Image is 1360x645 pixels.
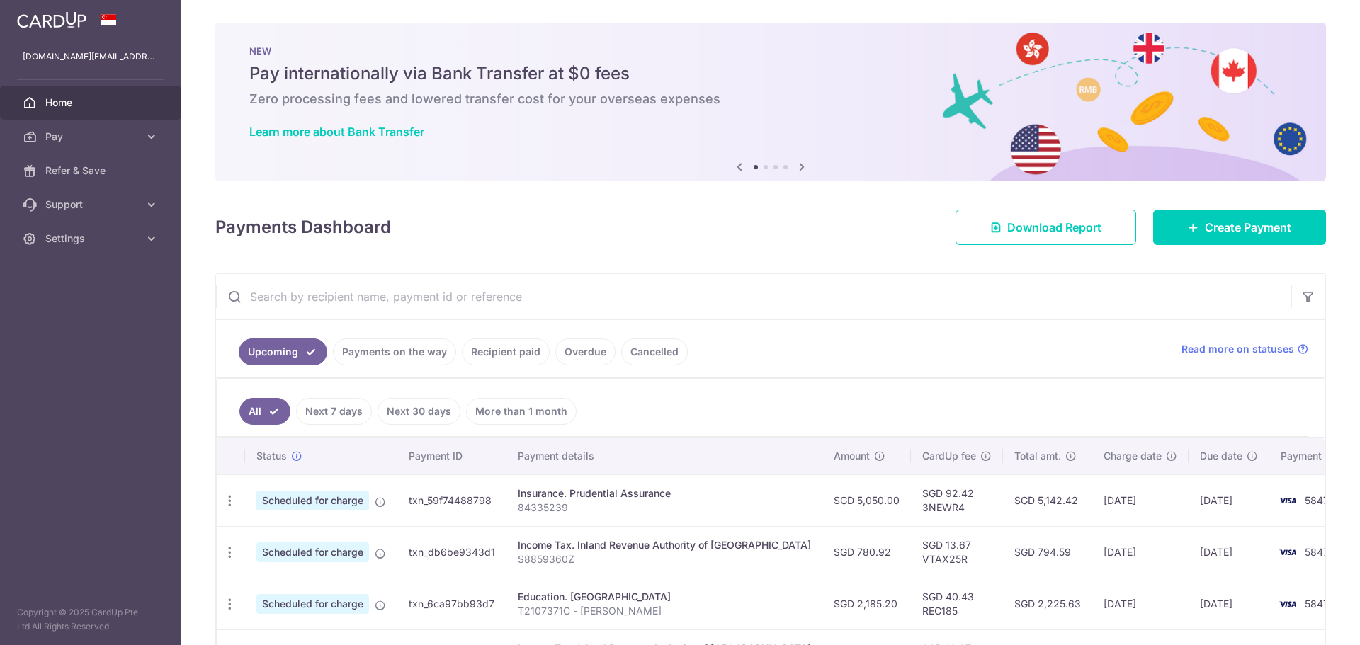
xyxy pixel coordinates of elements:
p: S8859360Z [518,552,811,566]
a: Overdue [555,338,616,365]
span: Scheduled for charge [256,491,369,510]
td: [DATE] [1092,474,1189,526]
a: Next 30 days [378,398,460,425]
span: CardUp fee [922,449,976,463]
td: [DATE] [1092,526,1189,578]
span: 5847 [1305,494,1329,506]
a: Create Payment [1153,210,1326,245]
span: Read more on statuses [1181,342,1294,356]
p: T2107371C - [PERSON_NAME] [518,604,811,618]
td: SGD 5,050.00 [822,474,911,526]
div: Education. [GEOGRAPHIC_DATA] [518,590,811,604]
span: Scheduled for charge [256,594,369,614]
td: txn_6ca97bb93d7 [397,578,506,629]
a: Read more on statuses [1181,342,1308,356]
th: Payment details [506,438,822,474]
td: SGD 5,142.42 [1003,474,1092,526]
td: [DATE] [1189,526,1269,578]
span: Pay [45,130,139,144]
span: Support [45,198,139,212]
img: CardUp [17,11,86,28]
img: Bank transfer banner [215,23,1326,181]
a: Learn more about Bank Transfer [249,125,424,139]
td: SGD 780.92 [822,526,911,578]
td: SGD 794.59 [1003,526,1092,578]
img: Bank Card [1274,492,1302,509]
span: Due date [1200,449,1242,463]
span: Refer & Save [45,164,139,178]
td: [DATE] [1092,578,1189,629]
a: Upcoming [239,338,327,365]
span: 5847 [1305,546,1329,558]
a: Recipient paid [462,338,550,365]
th: Payment ID [397,438,506,474]
a: Download Report [956,210,1136,245]
span: Amount [834,449,870,463]
a: More than 1 month [466,398,577,425]
td: [DATE] [1189,578,1269,629]
td: txn_59f74488798 [397,474,506,526]
h5: Pay internationally via Bank Transfer at $0 fees [249,62,1292,85]
p: [DOMAIN_NAME][EMAIL_ADDRESS][DOMAIN_NAME] [23,50,159,64]
h4: Payments Dashboard [215,215,391,240]
span: Total amt. [1014,449,1061,463]
span: Charge date [1104,449,1162,463]
td: SGD 40.43 REC185 [911,578,1003,629]
img: Bank Card [1274,544,1302,561]
span: Download Report [1007,219,1101,236]
h6: Zero processing fees and lowered transfer cost for your overseas expenses [249,91,1292,108]
td: SGD 2,185.20 [822,578,911,629]
input: Search by recipient name, payment id or reference [216,274,1291,319]
div: Income Tax. Inland Revenue Authority of [GEOGRAPHIC_DATA] [518,538,811,552]
td: SGD 2,225.63 [1003,578,1092,629]
span: Scheduled for charge [256,542,369,562]
a: Next 7 days [296,398,372,425]
td: SGD 13.67 VTAX25R [911,526,1003,578]
a: All [239,398,290,425]
a: Cancelled [621,338,688,365]
td: [DATE] [1189,474,1269,526]
p: 84335239 [518,501,811,515]
span: Create Payment [1205,219,1291,236]
span: Home [45,96,139,110]
a: Payments on the way [333,338,456,365]
td: txn_db6be9343d1 [397,526,506,578]
span: 5847 [1305,598,1329,610]
p: NEW [249,45,1292,57]
div: Insurance. Prudential Assurance [518,486,811,501]
span: Settings [45,232,139,246]
span: Status [256,449,287,463]
img: Bank Card [1274,595,1302,612]
td: SGD 92.42 3NEWR4 [911,474,1003,526]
